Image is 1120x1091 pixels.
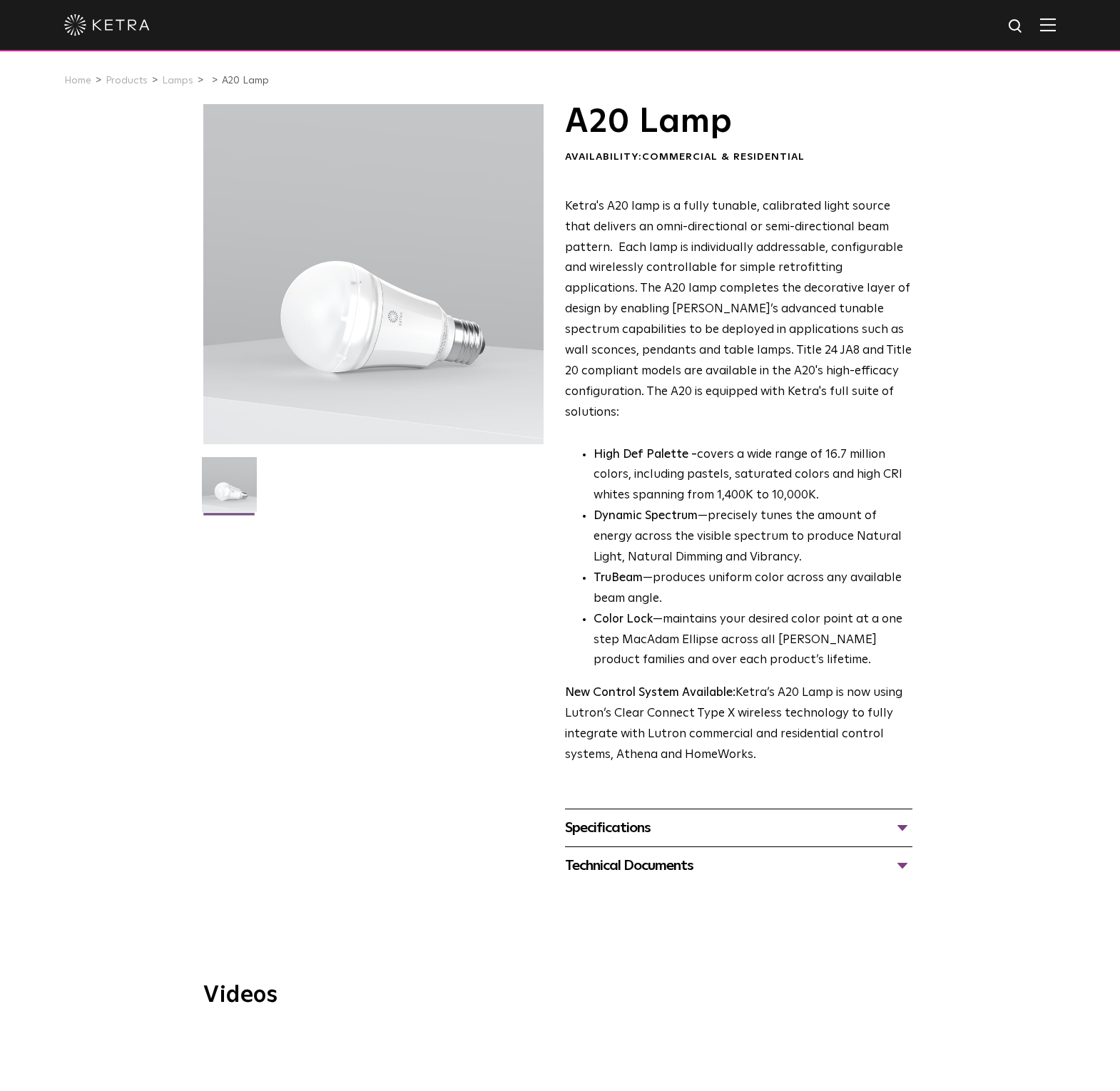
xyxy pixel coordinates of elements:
[64,14,150,36] img: ketra-logo-2019-white
[202,457,257,523] img: A20-Lamp-2021-Web-Square
[162,76,193,86] a: Lamps
[642,152,805,162] span: Commercial & Residential
[565,200,912,419] span: Ketra's A20 lamp is a fully tunable, calibrated light source that delivers an omni-directional or...
[106,76,148,86] a: Products
[594,449,697,461] strong: High Def Palette -
[64,76,91,86] a: Home
[594,610,912,672] li: —maintains your desired color point at a one step MacAdam Ellipse across all [PERSON_NAME] produc...
[594,572,643,584] strong: TruBeam
[565,150,912,165] div: Availability:
[594,613,653,625] strong: Color Lock
[594,506,912,568] li: —precisely tunes the amount of energy across the visible spectrum to produce Natural Light, Natur...
[565,816,912,839] div: Specifications
[1040,18,1056,31] img: Hamburger%20Nav.svg
[594,445,912,507] p: covers a wide range of 16.7 million colors, including pastels, saturated colors and high CRI whit...
[203,984,917,1007] h3: Videos
[565,683,912,766] p: Ketra’s A20 Lamp is now using Lutron’s Clear Connect Type X wireless technology to fully integrat...
[222,76,269,86] a: A20 Lamp
[565,854,912,877] div: Technical Documents
[565,687,735,699] strong: New Control System Available:
[1007,18,1025,36] img: search icon
[594,568,912,610] li: —produces uniform color across any available beam angle.
[565,104,912,140] h1: A20 Lamp
[594,510,698,522] strong: Dynamic Spectrum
